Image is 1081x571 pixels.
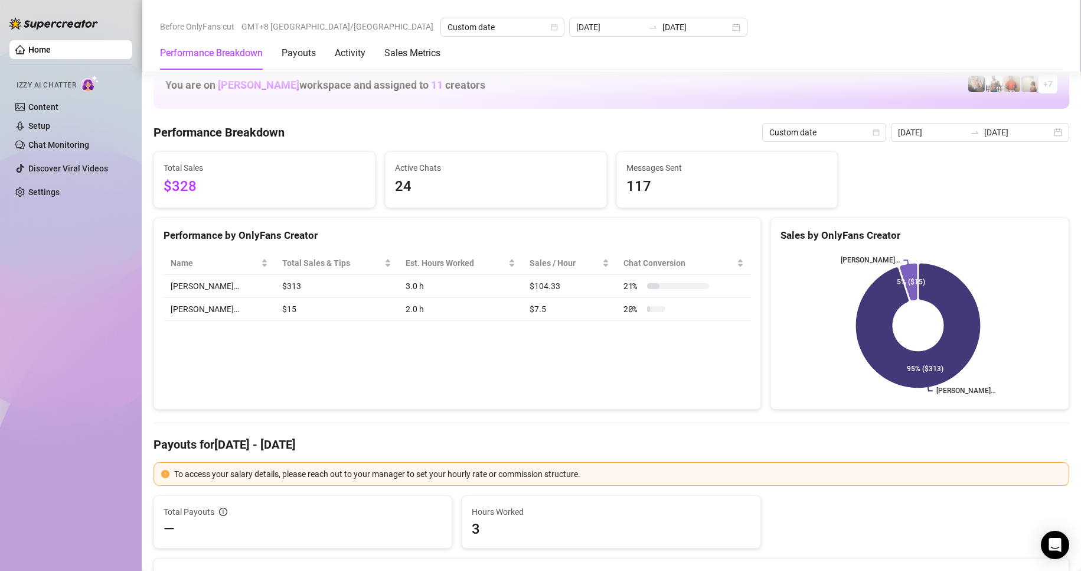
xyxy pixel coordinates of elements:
[17,80,76,91] span: Izzy AI Chatter
[282,257,382,270] span: Total Sales & Tips
[275,275,399,298] td: $313
[28,45,51,54] a: Home
[164,275,275,298] td: [PERSON_NAME]…
[841,257,900,265] text: [PERSON_NAME]…
[164,298,275,321] td: [PERSON_NAME]…
[530,257,600,270] span: Sales / Hour
[431,79,443,91] span: 11
[472,505,750,518] span: Hours Worked
[164,252,275,275] th: Name
[28,102,58,112] a: Content
[936,387,995,395] text: [PERSON_NAME]…
[399,298,522,321] td: 2.0 h
[384,46,440,60] div: Sales Metrics
[164,520,175,538] span: —
[626,176,828,198] span: 117
[448,18,557,36] span: Custom date
[898,126,965,139] input: Start date
[1041,531,1069,559] div: Open Intercom Messenger
[522,298,616,321] td: $7.5
[282,46,316,60] div: Payouts
[873,129,880,136] span: calendar
[623,257,734,270] span: Chat Conversion
[28,140,89,150] a: Chat Monitoring
[241,18,433,35] span: GMT+8 [GEOGRAPHIC_DATA]/[GEOGRAPHIC_DATA]
[160,46,263,60] div: Performance Breakdown
[399,275,522,298] td: 3.0 h
[472,520,750,538] span: 3
[160,18,234,35] span: Before OnlyFans cut
[968,76,985,92] img: George
[406,257,506,270] div: Est. Hours Worked
[395,161,597,174] span: Active Chats
[164,176,365,198] span: $328
[275,252,399,275] th: Total Sales & Tips
[335,46,365,60] div: Activity
[648,22,658,32] span: to
[154,124,285,141] h4: Performance Breakdown
[662,21,730,34] input: End date
[164,228,751,244] div: Performance by OnlyFans Creator
[154,436,1069,453] h4: Payouts for [DATE] - [DATE]
[616,252,751,275] th: Chat Conversion
[81,75,99,92] img: AI Chatter
[9,18,98,30] img: logo-BBDzfeDw.svg
[984,126,1051,139] input: End date
[1043,77,1053,90] span: + 7
[551,24,558,31] span: calendar
[970,128,979,137] span: to
[395,176,597,198] span: 24
[165,79,485,92] h1: You are on workspace and assigned to creators
[1021,76,1038,92] img: Ralphy
[28,187,60,197] a: Settings
[219,508,227,516] span: info-circle
[28,164,108,173] a: Discover Viral Videos
[164,161,365,174] span: Total Sales
[626,161,828,174] span: Messages Sent
[648,22,658,32] span: swap-right
[1004,76,1020,92] img: Justin
[986,76,1002,92] img: JUSTIN
[769,124,879,141] span: Custom date
[780,228,1059,244] div: Sales by OnlyFans Creator
[970,128,979,137] span: swap-right
[623,280,642,293] span: 21 %
[623,303,642,316] span: 20 %
[174,468,1062,481] div: To access your salary details, please reach out to your manager to set your hourly rate or commis...
[164,505,214,518] span: Total Payouts
[522,275,616,298] td: $104.33
[218,79,299,91] span: [PERSON_NAME]
[171,257,259,270] span: Name
[576,21,644,34] input: Start date
[28,121,50,131] a: Setup
[275,298,399,321] td: $15
[522,252,616,275] th: Sales / Hour
[161,470,169,478] span: exclamation-circle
